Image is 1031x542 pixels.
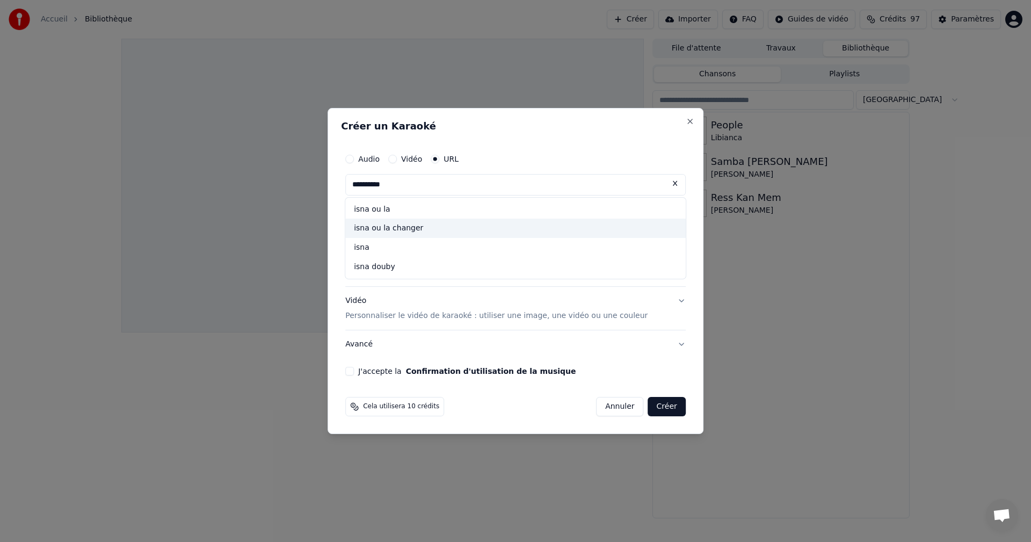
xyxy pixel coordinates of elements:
[345,200,686,219] div: isna ou la
[345,310,648,321] p: Personnaliser le vidéo de karaoké : utiliser une image, une vidéo ou une couleur
[358,155,380,163] label: Audio
[345,296,648,322] div: Vidéo
[358,367,576,375] label: J'accepte la
[401,155,422,163] label: Vidéo
[363,402,439,411] span: Cela utilisera 10 crédits
[345,268,669,278] p: Ajoutez des paroles de chansons ou sélectionnez un modèle de paroles automatiques
[345,244,686,287] button: ParolesAjoutez des paroles de chansons ou sélectionnez un modèle de paroles automatiques
[345,239,686,258] div: isna
[444,155,459,163] label: URL
[345,257,686,277] div: isna douby
[345,330,686,358] button: Avancé
[406,367,576,375] button: J'accepte la
[596,397,643,416] button: Annuler
[345,287,686,330] button: VidéoPersonnaliser le vidéo de karaoké : utiliser une image, une vidéo ou une couleur
[341,121,690,131] h2: Créer un Karaoké
[648,397,686,416] button: Créer
[345,219,686,239] div: isna ou la changer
